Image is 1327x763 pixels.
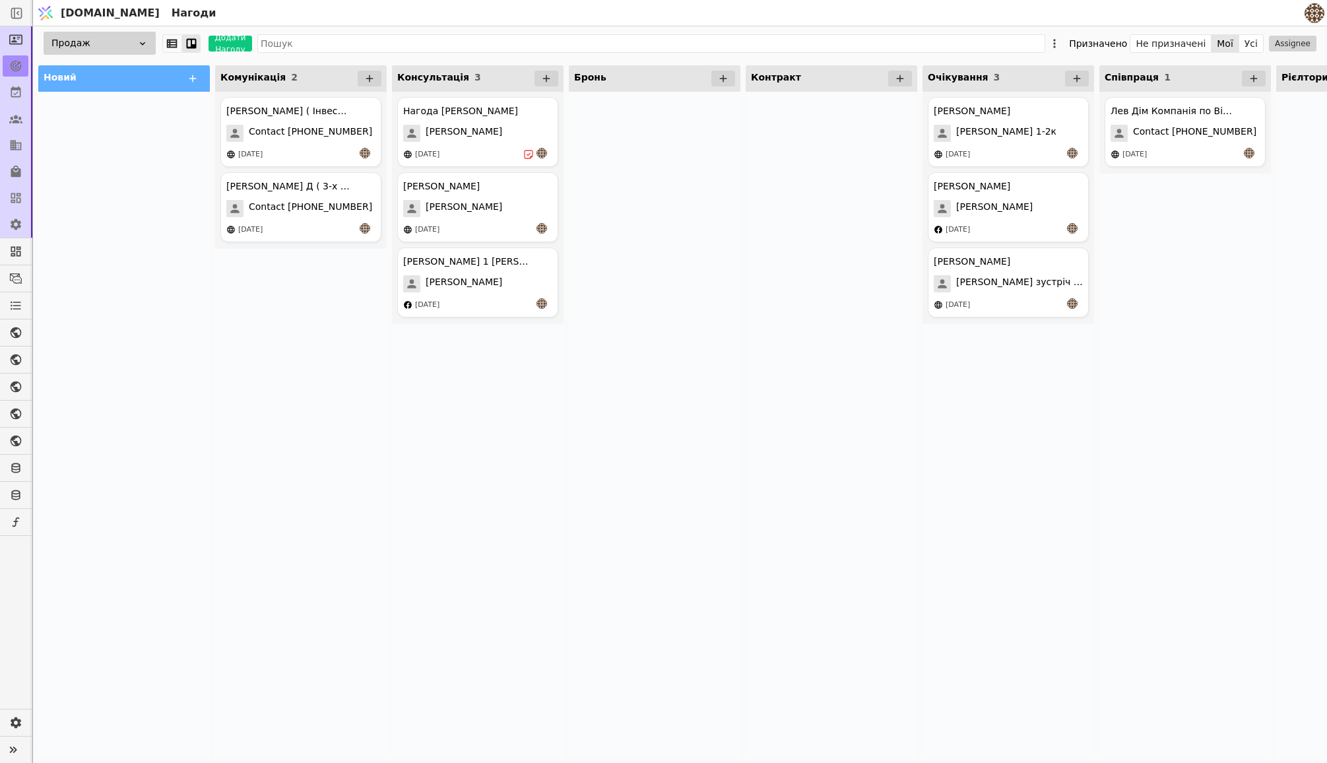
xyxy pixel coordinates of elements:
[994,72,1000,83] span: 3
[956,275,1083,292] span: [PERSON_NAME] зустріч 13.08
[226,180,352,193] div: [PERSON_NAME] Д ( 3-х к )
[1133,125,1256,142] span: Contact [PHONE_NUMBER]
[946,300,970,311] div: [DATE]
[1269,36,1316,51] button: Assignee
[928,172,1089,242] div: [PERSON_NAME][PERSON_NAME][DATE]an
[1164,72,1171,83] span: 1
[257,34,1045,53] input: Пошук
[1105,97,1266,167] div: Лев Дім Компанія по ВікнахContact [PHONE_NUMBER][DATE]an
[1069,34,1127,53] div: Призначено
[415,300,439,311] div: [DATE]
[415,224,439,236] div: [DATE]
[166,5,216,21] h2: Нагоди
[1212,34,1239,53] button: Мої
[226,104,352,118] div: [PERSON_NAME] ( Інвестиція )
[201,36,252,51] a: Додати Нагоду
[397,248,558,317] div: [PERSON_NAME] 1 [PERSON_NAME][PERSON_NAME][DATE]an
[928,97,1089,167] div: [PERSON_NAME][PERSON_NAME] 1-2к[DATE]an
[426,275,502,292] span: [PERSON_NAME]
[220,72,286,83] span: Комунікація
[226,150,236,159] img: online-store.svg
[397,72,469,83] span: Консультація
[426,125,502,142] span: [PERSON_NAME]
[474,72,481,83] span: 3
[291,72,298,83] span: 2
[249,200,372,217] span: Contact [PHONE_NUMBER]
[415,149,439,160] div: [DATE]
[44,32,156,55] div: Продаж
[220,97,381,167] div: [PERSON_NAME] ( Інвестиція )Contact [PHONE_NUMBER][DATE]an
[360,223,370,234] img: an
[1244,148,1254,158] img: an
[536,223,547,234] img: an
[403,300,412,310] img: facebook.svg
[1111,150,1120,159] img: online-store.svg
[934,255,1010,269] div: [PERSON_NAME]
[1122,149,1147,160] div: [DATE]
[934,300,943,310] img: online-store.svg
[238,149,263,160] div: [DATE]
[403,104,518,118] div: Нагода [PERSON_NAME]
[403,255,529,269] div: [PERSON_NAME] 1 [PERSON_NAME]
[1111,104,1236,118] div: Лев Дім Компанія по Вікнах
[751,72,801,83] span: Контракт
[934,104,1010,118] div: [PERSON_NAME]
[61,5,160,21] span: [DOMAIN_NAME]
[1239,34,1263,53] button: Усі
[574,72,606,83] span: Бронь
[209,36,252,51] button: Додати Нагоду
[928,248,1089,317] div: [PERSON_NAME][PERSON_NAME] зустріч 13.08[DATE]an
[226,225,236,234] img: online-store.svg
[536,298,547,309] img: an
[1067,148,1078,158] img: an
[403,180,480,193] div: [PERSON_NAME]
[956,125,1056,142] span: [PERSON_NAME] 1-2к
[403,225,412,234] img: online-store.svg
[946,224,970,236] div: [DATE]
[536,148,547,158] img: an
[238,224,263,236] div: [DATE]
[426,200,502,217] span: [PERSON_NAME]
[1130,34,1212,53] button: Не призначені
[934,225,943,234] img: facebook.svg
[928,72,988,83] span: Очікування
[956,200,1033,217] span: [PERSON_NAME]
[934,150,943,159] img: online-store.svg
[934,180,1010,193] div: [PERSON_NAME]
[397,172,558,242] div: [PERSON_NAME][PERSON_NAME][DATE]an
[397,97,558,167] div: Нагода [PERSON_NAME][PERSON_NAME][DATE]an
[36,1,55,26] img: Logo
[33,1,166,26] a: [DOMAIN_NAME]
[220,172,381,242] div: [PERSON_NAME] Д ( 3-х к )Contact [PHONE_NUMBER][DATE]an
[946,149,970,160] div: [DATE]
[1105,72,1159,83] span: Співпраця
[1067,298,1078,309] img: an
[44,72,77,83] span: Новий
[403,150,412,159] img: online-store.svg
[249,125,372,142] span: Contact [PHONE_NUMBER]
[1067,223,1078,234] img: an
[360,148,370,158] img: an
[1305,3,1324,23] img: 4183bec8f641d0a1985368f79f6ed469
